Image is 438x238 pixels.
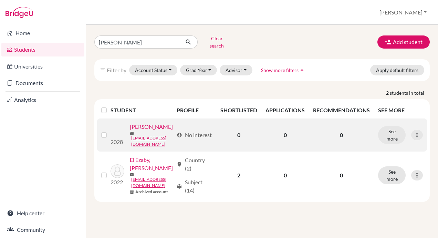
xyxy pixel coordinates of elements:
p: 2028 [111,138,124,146]
button: Add student [377,35,430,49]
button: See more [378,166,406,184]
a: Home [1,26,84,40]
th: RECOMMENDATIONS [309,102,374,118]
button: Advisor [220,65,252,75]
span: mail [130,173,134,177]
a: [EMAIL_ADDRESS][DOMAIN_NAME] [131,176,174,189]
b: Archived account [135,189,168,195]
a: El Ezaby, [PERSON_NAME] [130,156,174,172]
a: [EMAIL_ADDRESS][DOMAIN_NAME] [131,135,174,147]
strong: 2 [386,89,390,96]
th: STUDENT [111,102,173,118]
span: students in total [390,89,430,96]
i: arrow_drop_up [299,66,305,73]
p: 0 [313,171,370,179]
img: Bridge-U [6,7,33,18]
a: Community [1,223,84,237]
a: Documents [1,76,84,90]
th: SHORTLISTED [216,102,261,118]
input: Find student by name... [94,35,180,49]
a: Analytics [1,93,84,107]
div: No interest [177,131,212,139]
th: SEE MORE [374,102,427,118]
a: Students [1,43,84,56]
td: 2 [216,152,261,199]
button: Account Status [129,65,177,75]
a: Universities [1,60,84,73]
button: [PERSON_NAME] [376,6,430,19]
button: Show more filtersarrow_drop_up [255,65,311,75]
img: El Ezaby, Habiba [111,164,124,178]
span: inventory_2 [130,190,134,194]
div: Country (2) [177,156,212,173]
button: See more [378,126,406,144]
span: Show more filters [261,67,299,73]
img: Ali, Habiba [111,124,124,138]
button: Clear search [198,33,236,51]
span: mail [130,131,134,135]
span: account_circle [177,132,182,138]
td: 0 [261,118,309,152]
a: [PERSON_NAME] [130,123,173,131]
button: Apply default filters [370,65,424,75]
th: PROFILE [173,102,216,118]
i: filter_list [100,67,105,73]
span: local_library [177,184,182,189]
td: 0 [261,152,309,199]
p: 0 [313,131,370,139]
div: Subject (14) [177,178,212,195]
button: Grad Year [180,65,217,75]
span: location_on [177,162,182,167]
td: 0 [216,118,261,152]
a: Help center [1,206,84,220]
th: APPLICATIONS [261,102,309,118]
p: 2022 [111,178,124,186]
span: Filter by [107,67,126,73]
